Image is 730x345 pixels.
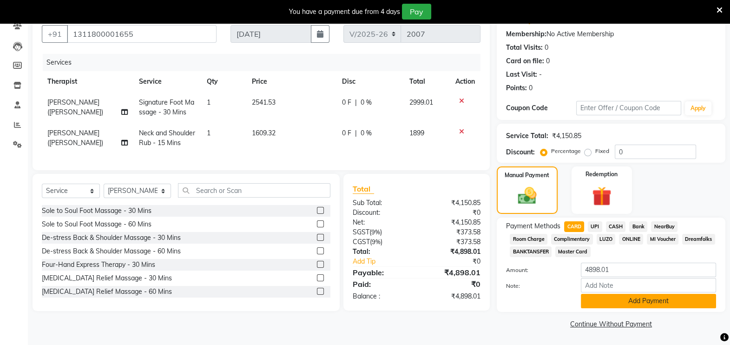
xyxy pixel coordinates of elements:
[342,128,351,138] span: 0 F
[346,267,417,278] div: Payable:
[409,98,433,106] span: 2999.01
[529,83,533,93] div: 0
[506,43,543,53] div: Total Visits:
[42,206,151,216] div: Sole to Soul Foot Massage - 30 Mins
[353,228,369,236] span: SGST
[252,129,276,137] span: 1609.32
[417,237,488,247] div: ₹373.58
[506,56,544,66] div: Card on file:
[417,279,488,290] div: ₹0
[361,128,372,138] span: 0 %
[581,278,716,292] input: Add Note
[417,208,488,218] div: ₹0
[551,147,581,155] label: Percentage
[207,98,210,106] span: 1
[506,131,548,141] div: Service Total:
[552,131,581,141] div: ₹4,150.85
[42,273,172,283] div: [MEDICAL_DATA] Relief Massage - 30 Mins
[417,267,488,278] div: ₹4,898.01
[246,71,336,92] th: Price
[510,234,547,245] span: Room Charge
[402,4,431,20] button: Pay
[499,282,574,290] label: Note:
[47,129,103,147] span: [PERSON_NAME] ([PERSON_NAME])
[629,221,647,232] span: Bank
[139,98,194,116] span: Signature Foot Massage - 30 Mins
[355,98,357,107] span: |
[506,29,546,39] div: Membership:
[346,292,417,301] div: Balance :
[581,263,716,277] input: Amount
[346,279,417,290] div: Paid:
[506,70,537,80] div: Last Visit:
[586,184,618,208] img: _gift.svg
[42,246,181,256] div: De-stress Back & Shoulder Massage - 60 Mins
[133,71,201,92] th: Service
[289,7,400,17] div: You have a payment due from 4 days
[252,98,276,106] span: 2541.53
[67,25,217,43] input: Search by Name/Mobile/Email/Code
[404,71,450,92] th: Total
[42,219,151,229] div: Sole to Soul Foot Massage - 60 Mins
[346,227,417,237] div: ( )
[336,71,404,92] th: Disc
[417,247,488,257] div: ₹4,898.01
[371,228,380,236] span: 9%
[353,238,370,246] span: CGST
[506,103,576,113] div: Coupon Code
[564,221,584,232] span: CARD
[417,227,488,237] div: ₹373.58
[651,221,677,232] span: NearBuy
[506,147,535,157] div: Discount:
[207,129,210,137] span: 1
[682,234,715,245] span: Dreamfolks
[346,237,417,247] div: ( )
[450,71,480,92] th: Action
[506,83,527,93] div: Points:
[506,29,716,39] div: No Active Membership
[499,266,574,274] label: Amount:
[506,221,560,231] span: Payment Methods
[346,247,417,257] div: Total:
[545,43,548,53] div: 0
[585,170,618,179] label: Redemption
[417,292,488,301] div: ₹4,898.01
[42,287,172,297] div: [MEDICAL_DATA] Relief Massage - 60 Mins
[417,198,488,208] div: ₹4,150.85
[42,260,155,270] div: Four-Hand Express Therapy - 30 Mins
[647,234,678,245] span: MI Voucher
[595,147,609,155] label: Fixed
[588,221,602,232] span: UPI
[499,319,723,329] a: Continue Without Payment
[539,70,542,80] div: -
[510,246,552,257] span: BANKTANSFER
[42,233,181,243] div: De-stress Back & Shoulder Massage - 30 Mins
[361,98,372,107] span: 0 %
[47,98,103,116] span: [PERSON_NAME] ([PERSON_NAME])
[355,128,357,138] span: |
[353,184,374,194] span: Total
[685,101,711,115] button: Apply
[178,183,331,198] input: Search or Scan
[576,101,681,115] input: Enter Offer / Coupon Code
[581,294,716,308] button: Add Payment
[43,54,487,71] div: Services
[346,257,428,266] a: Add Tip
[201,71,246,92] th: Qty
[551,234,593,245] span: Complimentary
[555,246,591,257] span: Master Card
[619,234,643,245] span: ONLINE
[346,218,417,227] div: Net:
[428,257,487,266] div: ₹0
[42,71,133,92] th: Therapist
[372,238,381,245] span: 9%
[42,25,68,43] button: +91
[597,234,616,245] span: LUZO
[342,98,351,107] span: 0 F
[409,129,424,137] span: 1899
[417,218,488,227] div: ₹4,150.85
[505,171,549,179] label: Manual Payment
[546,56,550,66] div: 0
[606,221,626,232] span: CASH
[346,198,417,208] div: Sub Total:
